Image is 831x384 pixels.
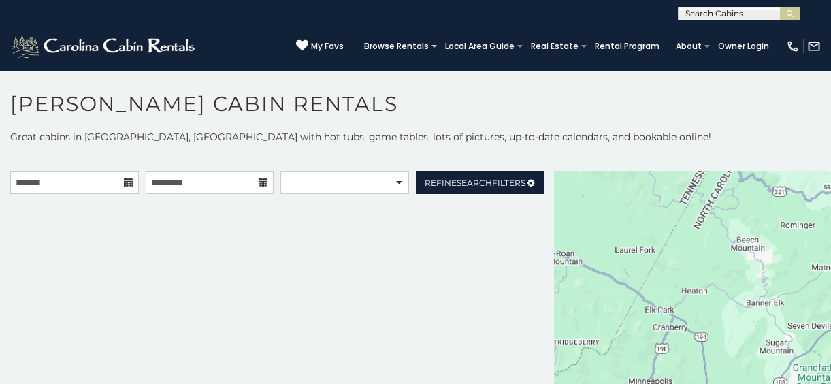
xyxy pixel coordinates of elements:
[425,178,525,188] span: Refine Filters
[357,37,436,56] a: Browse Rentals
[311,40,344,52] span: My Favs
[669,37,708,56] a: About
[296,39,344,53] a: My Favs
[711,37,776,56] a: Owner Login
[438,37,521,56] a: Local Area Guide
[524,37,585,56] a: Real Estate
[416,171,544,194] a: RefineSearchFilters
[10,33,199,60] img: White-1-2.png
[588,37,666,56] a: Rental Program
[807,39,821,53] img: mail-regular-white.png
[457,178,492,188] span: Search
[786,39,800,53] img: phone-regular-white.png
